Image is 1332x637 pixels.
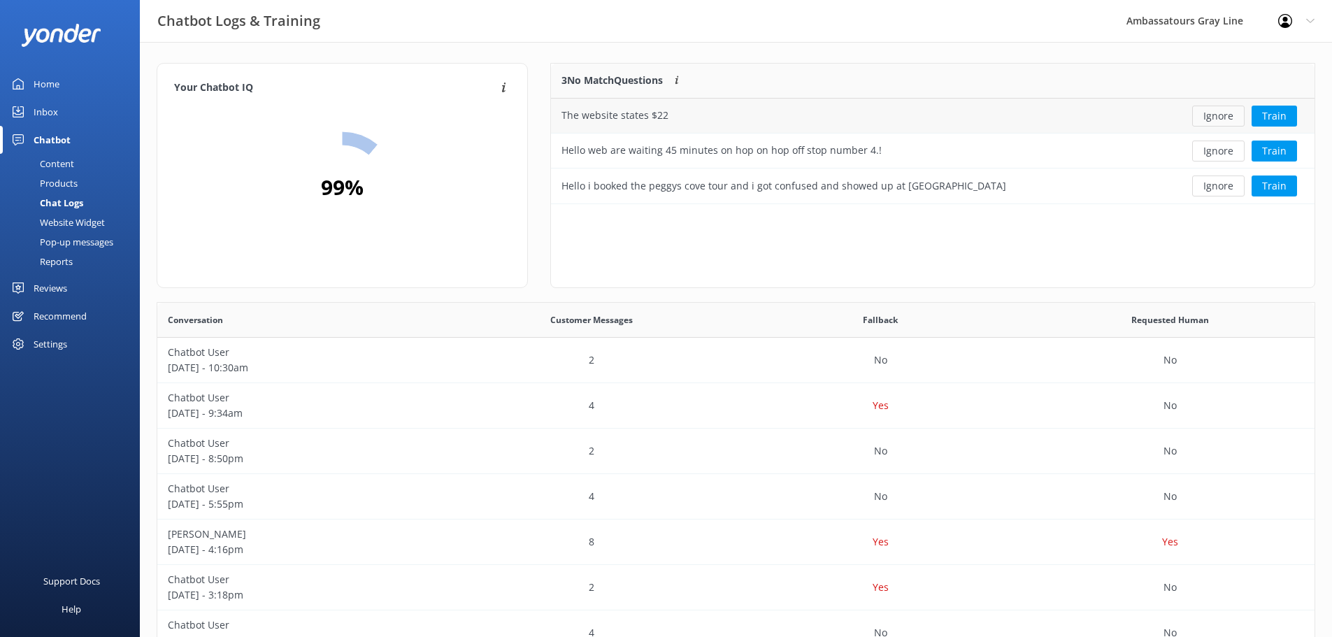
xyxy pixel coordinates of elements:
[8,193,83,213] div: Chat Logs
[1162,534,1178,550] p: Yes
[551,134,1315,169] div: row
[551,169,1315,203] div: row
[62,595,81,623] div: Help
[1252,141,1297,162] button: Train
[873,534,889,550] p: Yes
[873,580,889,595] p: Yes
[1163,443,1177,459] p: No
[1163,398,1177,413] p: No
[1192,141,1245,162] button: Ignore
[168,313,223,327] span: Conversation
[8,193,140,213] a: Chat Logs
[874,489,887,504] p: No
[157,10,320,32] h3: Chatbot Logs & Training
[1252,176,1297,196] button: Train
[874,443,887,459] p: No
[8,173,140,193] a: Products
[8,213,140,232] a: Website Widget
[168,406,436,421] p: [DATE] - 9:34am
[168,542,436,557] p: [DATE] - 4:16pm
[550,313,633,327] span: Customer Messages
[589,398,594,413] p: 4
[8,232,113,252] div: Pop-up messages
[589,534,594,550] p: 8
[561,178,1006,194] div: Hello i booked the peggys cove tour and i got confused and showed up at [GEOGRAPHIC_DATA]
[157,429,1315,474] div: row
[8,154,140,173] a: Content
[551,99,1315,203] div: grid
[561,108,668,123] div: The website states $22
[34,70,59,98] div: Home
[1131,313,1209,327] span: Requested Human
[157,474,1315,520] div: row
[168,345,436,360] p: Chatbot User
[157,520,1315,565] div: row
[1163,489,1177,504] p: No
[8,213,105,232] div: Website Widget
[168,496,436,512] p: [DATE] - 5:55pm
[168,587,436,603] p: [DATE] - 3:18pm
[874,352,887,368] p: No
[168,451,436,466] p: [DATE] - 8:50pm
[8,154,74,173] div: Content
[589,443,594,459] p: 2
[168,527,436,542] p: [PERSON_NAME]
[21,24,101,47] img: yonder-white-logo.png
[157,383,1315,429] div: row
[1163,352,1177,368] p: No
[589,580,594,595] p: 2
[589,352,594,368] p: 2
[873,398,889,413] p: Yes
[174,80,497,96] h4: Your Chatbot IQ
[157,338,1315,383] div: row
[8,173,78,193] div: Products
[1252,106,1297,127] button: Train
[43,567,100,595] div: Support Docs
[561,73,663,88] p: 3 No Match Questions
[157,565,1315,610] div: row
[8,252,140,271] a: Reports
[34,302,87,330] div: Recommend
[1163,580,1177,595] p: No
[8,252,73,271] div: Reports
[1192,176,1245,196] button: Ignore
[34,126,71,154] div: Chatbot
[34,330,67,358] div: Settings
[1192,106,1245,127] button: Ignore
[168,481,436,496] p: Chatbot User
[863,313,898,327] span: Fallback
[551,99,1315,134] div: row
[168,572,436,587] p: Chatbot User
[168,390,436,406] p: Chatbot User
[34,274,67,302] div: Reviews
[561,143,882,158] div: Hello web are waiting 45 minutes on hop on hop off stop number 4.!
[8,232,140,252] a: Pop-up messages
[589,489,594,504] p: 4
[34,98,58,126] div: Inbox
[168,360,436,375] p: [DATE] - 10:30am
[321,171,364,204] h2: 99 %
[168,617,436,633] p: Chatbot User
[168,436,436,451] p: Chatbot User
